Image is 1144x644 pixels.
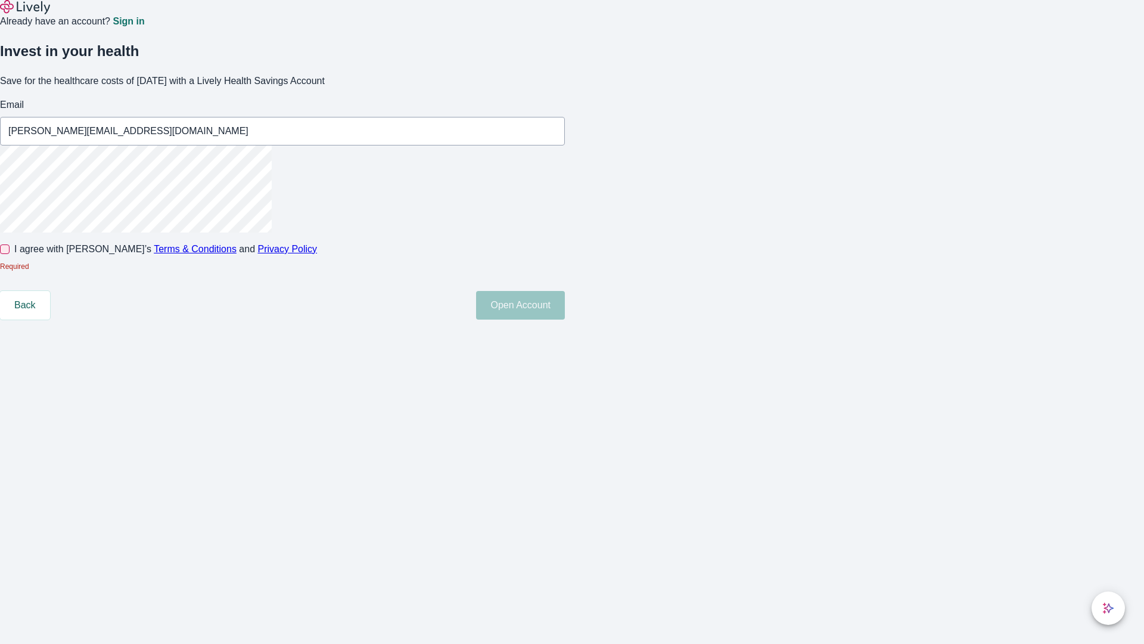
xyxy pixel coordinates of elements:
[113,17,144,26] a: Sign in
[1092,592,1125,625] button: chat
[258,244,318,254] a: Privacy Policy
[1102,602,1114,614] svg: Lively AI Assistant
[14,242,317,256] span: I agree with [PERSON_NAME]’s and
[154,244,237,254] a: Terms & Conditions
